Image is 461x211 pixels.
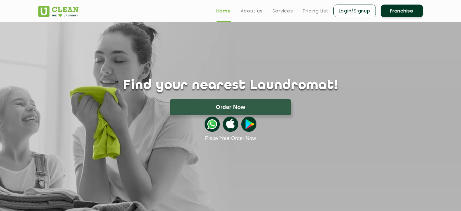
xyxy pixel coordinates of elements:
a: Franchise [381,5,423,17]
img: whatsappicon.png [205,117,220,132]
a: Home [216,7,231,15]
h1: Find your nearest Laundromat! [34,78,428,93]
a: About us [241,7,263,15]
a: Services [272,7,293,15]
img: apple-icon.png [223,117,238,132]
a: Place Your Order Now [205,135,256,141]
a: Pricing List [303,7,329,15]
a: Login/Signup [333,5,376,17]
img: playstoreicon.png [241,117,256,132]
button: Order Now [170,99,291,115]
img: UClean Laundry and Dry Cleaning [38,6,79,17]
